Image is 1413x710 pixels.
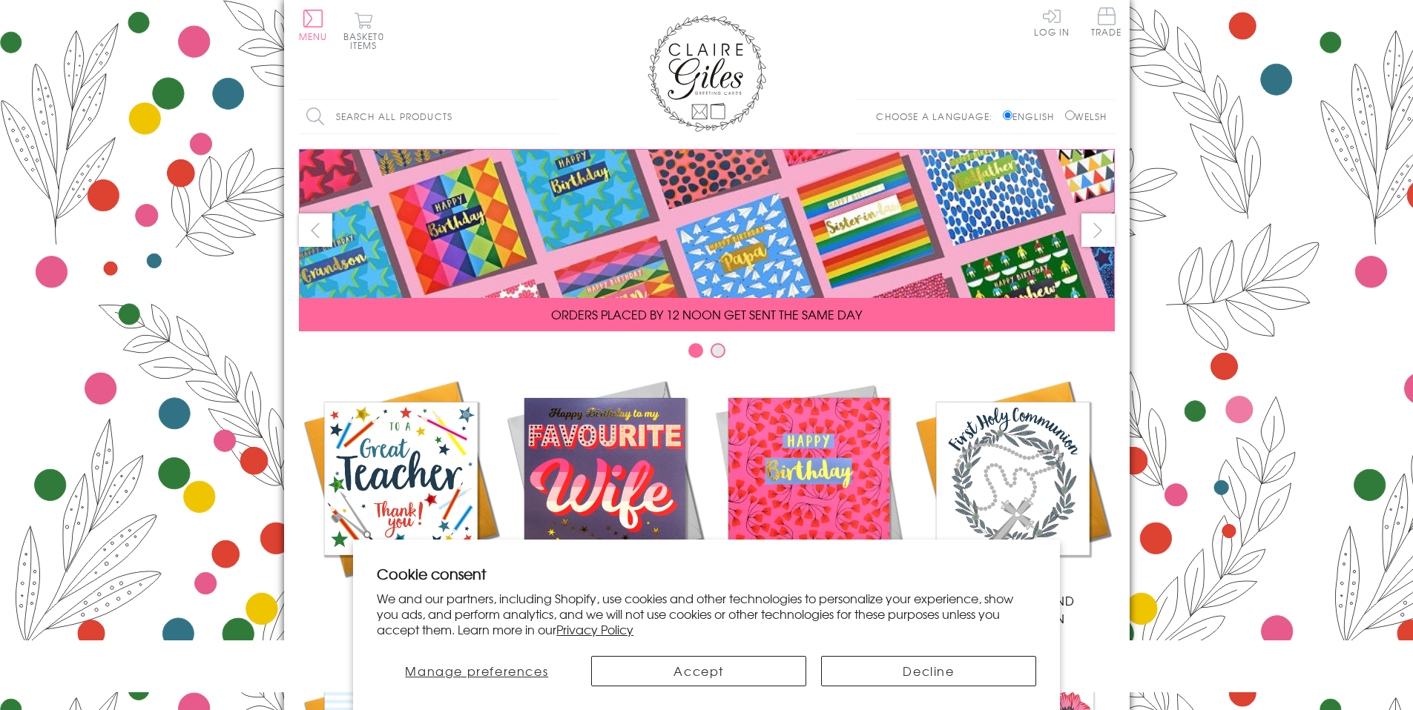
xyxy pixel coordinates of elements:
[1081,213,1115,247] button: next
[343,12,384,50] button: Basket0 items
[299,30,328,43] span: Menu
[556,620,633,638] a: Privacy Policy
[299,213,332,247] button: prev
[1065,110,1075,120] input: Welsh
[1091,7,1122,36] span: Trade
[299,100,559,133] input: Search all products
[707,376,911,609] a: Birthdays
[1034,7,1070,36] a: Log In
[648,15,766,132] img: Claire Giles Greetings Cards
[350,30,384,52] span: 0 items
[876,110,1000,123] p: Choose a language:
[821,656,1036,686] button: Decline
[299,342,1115,365] div: Carousel Pagination
[544,100,559,133] input: Search
[688,343,703,358] button: Carousel Page 1 (Current Slide)
[299,376,503,609] a: Academic
[1003,110,1061,123] label: English
[1003,110,1012,120] input: English
[591,656,806,686] button: Accept
[299,10,328,41] button: Menu
[1065,110,1107,123] label: Welsh
[711,343,725,358] button: Carousel Page 2
[551,305,862,323] span: ORDERS PLACED BY 12 NOON GET SENT THE SAME DAY
[377,563,1036,584] h2: Cookie consent
[1091,7,1122,39] a: Trade
[377,591,1036,637] p: We and our partners, including Shopify, use cookies and other technologies to personalize your ex...
[405,662,548,680] span: Manage preferences
[503,376,707,609] a: New Releases
[377,656,576,686] button: Manage preferences
[911,376,1115,627] a: Communion and Confirmation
